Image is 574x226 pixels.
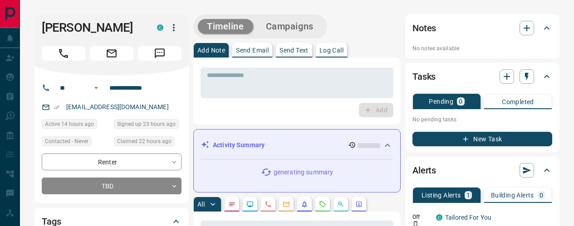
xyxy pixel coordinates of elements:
[42,20,143,35] h1: [PERSON_NAME]
[459,98,462,105] p: 0
[42,119,109,132] div: Thu Aug 14 2025
[236,47,269,53] p: Send Email
[412,17,552,39] div: Notes
[117,137,172,146] span: Claimed 22 hours ago
[412,159,552,181] div: Alerts
[412,69,436,84] h2: Tasks
[117,120,176,129] span: Signed up 23 hours ago
[42,46,85,61] span: Call
[412,163,436,178] h2: Alerts
[280,47,309,53] p: Send Text
[491,192,534,198] p: Building Alerts
[42,154,182,170] div: Renter
[301,201,308,208] svg: Listing Alerts
[283,201,290,208] svg: Emails
[197,201,205,207] p: All
[197,47,225,53] p: Add Note
[246,201,254,208] svg: Lead Browsing Activity
[337,201,344,208] svg: Opportunities
[429,98,453,105] p: Pending
[412,113,552,126] p: No pending tasks
[42,178,182,194] div: TBD
[265,201,272,208] svg: Calls
[466,192,470,198] p: 1
[66,103,169,111] a: [EMAIL_ADDRESS][DOMAIN_NAME]
[201,137,393,154] div: Activity Summary
[502,99,534,105] p: Completed
[257,19,323,34] button: Campaigns
[228,201,235,208] svg: Notes
[213,140,265,150] p: Activity Summary
[436,214,442,221] div: condos.ca
[90,46,133,61] span: Email
[274,168,333,177] p: generating summary
[422,192,461,198] p: Listing Alerts
[114,119,182,132] div: Thu Aug 14 2025
[540,192,543,198] p: 0
[91,82,102,93] button: Open
[198,19,253,34] button: Timeline
[445,214,491,221] a: Tailored For You
[412,21,436,35] h2: Notes
[355,201,363,208] svg: Agent Actions
[319,47,343,53] p: Log Call
[45,120,94,129] span: Active 14 hours ago
[319,201,326,208] svg: Requests
[412,44,552,53] p: No notes available
[157,24,163,31] div: condos.ca
[412,213,431,221] p: Off
[54,104,60,111] svg: Email Verified
[412,132,552,146] button: New Task
[45,137,88,146] span: Contacted - Never
[412,66,552,87] div: Tasks
[138,46,182,61] span: Message
[114,136,182,149] div: Thu Aug 14 2025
